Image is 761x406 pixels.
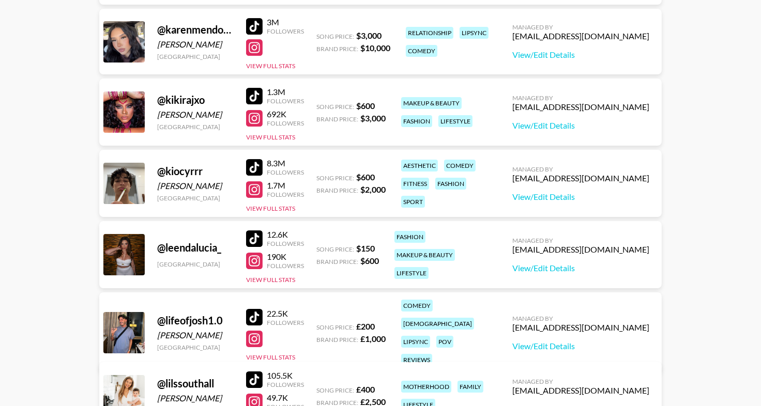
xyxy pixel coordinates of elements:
div: @ kikirajxo [157,93,234,106]
div: relationship [406,27,453,39]
div: fashion [394,231,425,243]
a: View/Edit Details [512,120,649,131]
strong: $ 600 [360,256,379,266]
div: aesthetic [401,160,438,171]
div: [PERSON_NAME] [157,393,234,403]
div: Followers [267,319,304,326]
button: View Full Stats [246,205,295,212]
span: Brand Price: [316,115,358,123]
div: Managed By [512,315,649,322]
div: comedy [406,45,437,57]
div: 105.5K [267,370,304,381]
div: [GEOGRAPHIC_DATA] [157,343,234,351]
span: Brand Price: [316,45,358,53]
span: Brand Price: [316,258,358,266]
div: Followers [267,191,304,198]
strong: $ 2,000 [360,184,386,194]
div: comedy [401,300,433,311]
div: family [458,381,483,393]
div: makeup & beauty [394,249,455,261]
div: [DEMOGRAPHIC_DATA] [401,318,474,330]
div: 1.7M [267,180,304,191]
button: View Full Stats [246,62,295,70]
div: [EMAIL_ADDRESS][DOMAIN_NAME] [512,173,649,183]
div: Followers [267,381,304,388]
div: @ leendalucia_ [157,241,234,254]
a: View/Edit Details [512,341,649,351]
button: View Full Stats [246,276,295,284]
div: fashion [435,178,466,190]
div: fashion [401,115,432,127]
strong: £ 200 [356,321,375,331]
a: View/Edit Details [512,263,649,273]
div: [GEOGRAPHIC_DATA] [157,123,234,131]
div: 692K [267,109,304,119]
span: Song Price: [316,174,354,182]
div: [EMAIL_ADDRESS][DOMAIN_NAME] [512,385,649,396]
div: Followers [267,262,304,270]
strong: $ 10,000 [360,43,390,53]
div: [EMAIL_ADDRESS][DOMAIN_NAME] [512,31,649,41]
div: reviews [401,354,432,366]
div: lifestyle [438,115,473,127]
div: lipsync [401,336,430,348]
a: View/Edit Details [512,50,649,60]
div: @ kiocyrrr [157,165,234,178]
div: fitness [401,178,429,190]
div: Followers [267,240,304,247]
div: 12.6K [267,229,304,240]
strong: $ 600 [356,172,375,182]
div: Followers [267,119,304,127]
div: Managed By [512,94,649,102]
div: 8.3M [267,158,304,168]
div: Managed By [512,23,649,31]
div: Managed By [512,378,649,385]
div: @ karenmendoza_xo [157,23,234,36]
div: [PERSON_NAME] [157,330,234,340]
div: Managed By [512,237,649,244]
span: Song Price: [316,245,354,253]
span: Brand Price: [316,186,358,194]
strong: $ 3,000 [356,30,382,40]
div: 3M [267,17,304,27]
button: View Full Stats [246,353,295,361]
span: Song Price: [316,386,354,394]
div: motherhood [401,381,451,393]
div: lipsync [460,27,489,39]
span: Song Price: [316,103,354,111]
span: Brand Price: [316,336,358,343]
div: [PERSON_NAME] [157,110,234,120]
strong: $ 150 [356,243,375,253]
div: Managed By [512,165,649,173]
div: [PERSON_NAME] [157,181,234,191]
div: makeup & beauty [401,97,462,109]
div: @ lilssouthall [157,377,234,390]
div: [GEOGRAPHIC_DATA] [157,194,234,202]
div: comedy [444,160,476,171]
div: pov [436,336,453,348]
div: @ lifeofjosh1.0 [157,314,234,327]
div: [GEOGRAPHIC_DATA] [157,53,234,60]
span: Song Price: [316,323,354,331]
a: View/Edit Details [512,192,649,202]
button: View Full Stats [246,133,295,141]
div: [EMAIL_ADDRESS][DOMAIN_NAME] [512,244,649,255]
strong: £ 1,000 [360,334,386,343]
div: lifestyle [394,267,429,279]
div: [EMAIL_ADDRESS][DOMAIN_NAME] [512,322,649,333]
strong: £ 400 [356,384,375,394]
div: sport [401,196,425,208]
div: 190K [267,252,304,262]
strong: $ 600 [356,101,375,111]
div: 1.3M [267,87,304,97]
div: [EMAIL_ADDRESS][DOMAIN_NAME] [512,102,649,112]
div: [PERSON_NAME] [157,39,234,50]
div: [GEOGRAPHIC_DATA] [157,260,234,268]
div: Followers [267,27,304,35]
div: Followers [267,168,304,176]
strong: $ 3,000 [360,113,386,123]
span: Song Price: [316,33,354,40]
div: Followers [267,97,304,105]
div: 49.7K [267,393,304,403]
div: 22.5K [267,308,304,319]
